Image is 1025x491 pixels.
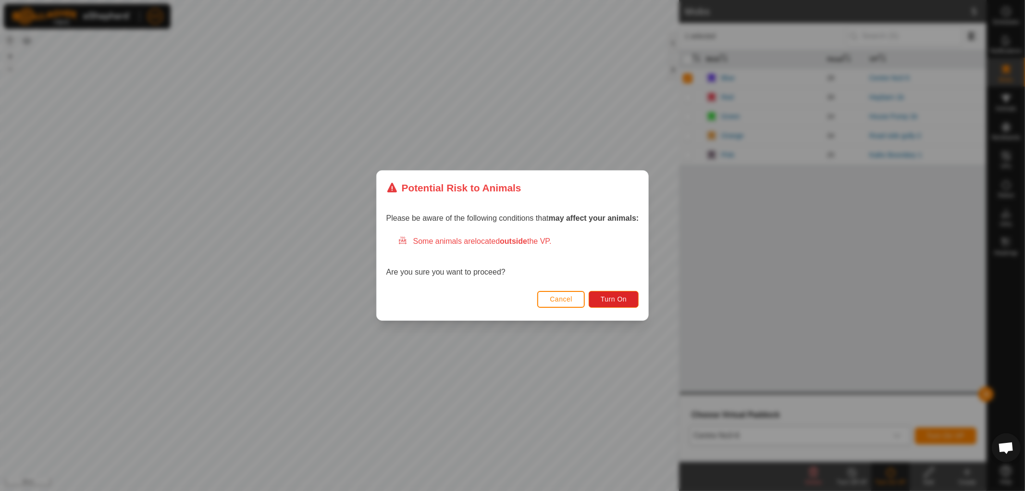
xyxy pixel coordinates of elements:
[550,295,572,303] span: Cancel
[549,214,639,222] strong: may affect your animals:
[475,237,552,245] span: located the VP.
[398,236,639,247] div: Some animals are
[386,236,639,278] div: Are you sure you want to proceed?
[537,291,585,308] button: Cancel
[386,214,639,222] span: Please be aware of the following conditions that
[500,237,527,245] strong: outside
[589,291,639,308] button: Turn On
[992,433,1021,462] div: Open chat
[386,180,521,195] div: Potential Risk to Animals
[601,295,627,303] span: Turn On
